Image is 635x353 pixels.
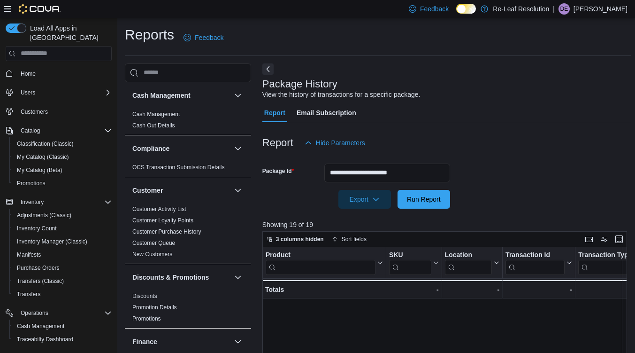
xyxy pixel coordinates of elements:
button: Transfers (Classic) [9,275,115,288]
span: Feedback [420,4,449,14]
a: Customers [17,106,52,118]
span: Operations [21,309,48,317]
a: Adjustments (Classic) [13,210,75,221]
span: Adjustments (Classic) [13,210,112,221]
button: Transaction Id [505,251,572,275]
button: Sort fields [329,234,370,245]
a: Traceabilty Dashboard [13,334,77,345]
img: Cova [19,4,61,14]
a: OCS Transaction Submission Details [132,164,225,171]
span: Purchase Orders [13,262,112,274]
span: Inventory Count [13,223,112,234]
span: Feedback [195,33,223,42]
span: Operations [17,307,112,319]
a: Feedback [180,28,227,47]
button: Transfers [9,288,115,301]
span: Manifests [13,249,112,260]
h1: Reports [125,25,174,44]
button: Customer [132,186,230,195]
button: Enter fullscreen [613,234,625,245]
button: Inventory Count [9,222,115,235]
h3: Report [262,137,293,149]
a: New Customers [132,251,172,258]
h3: Customer [132,186,163,195]
button: Operations [17,307,52,319]
span: Purchase Orders [17,264,60,272]
div: Location [444,251,492,259]
h3: Finance [132,337,157,346]
span: Transfers [17,290,40,298]
span: Inventory [17,196,112,208]
div: Location [444,251,492,275]
span: Transfers [13,289,112,300]
a: Transfers [13,289,44,300]
p: [PERSON_NAME] [574,3,627,15]
span: Cash Management [17,322,64,330]
span: Export [344,190,385,209]
button: Traceabilty Dashboard [9,333,115,346]
span: My Catalog (Beta) [17,166,62,174]
h3: Package History [262,78,337,90]
button: My Catalog (Beta) [9,164,115,177]
h3: Compliance [132,144,169,153]
button: Cash Management [132,91,230,100]
button: Finance [232,336,244,347]
button: Product [266,251,383,275]
span: Promotions [17,180,46,187]
button: Manifests [9,248,115,261]
button: Finance [132,337,230,346]
span: Classification (Classic) [13,138,112,149]
a: Promotion Details [132,304,177,311]
span: Catalog [17,125,112,136]
input: Dark Mode [456,4,476,14]
a: Classification (Classic) [13,138,77,149]
a: Purchase Orders [13,262,63,274]
button: Classification (Classic) [9,137,115,150]
a: Customer Activity List [132,206,186,212]
span: Inventory Manager (Classic) [17,238,87,245]
span: Inventory [21,198,44,206]
button: Users [2,86,115,99]
span: Users [17,87,112,98]
button: Next [262,63,274,75]
div: Product [266,251,375,259]
span: Traceabilty Dashboard [17,336,73,343]
a: Promotions [132,315,161,322]
a: Manifests [13,249,45,260]
button: Cash Management [9,320,115,333]
span: Transfers (Classic) [17,277,64,285]
a: Transfers (Classic) [13,275,68,287]
span: Report [264,103,285,122]
button: Display options [598,234,610,245]
span: Run Report [407,195,441,204]
span: Home [17,68,112,79]
span: Inventory Count [17,225,57,232]
span: Adjustments (Classic) [17,212,71,219]
span: My Catalog (Beta) [13,165,112,176]
button: Customer [232,185,244,196]
a: Customer Queue [132,240,175,246]
div: SKU [389,251,431,259]
span: Promotions [13,178,112,189]
button: Inventory [17,196,47,208]
div: Cash Management [125,109,251,135]
span: Catalog [21,127,40,134]
a: Inventory Manager (Classic) [13,236,91,247]
span: Customer Queue [132,239,175,247]
button: Cash Management [232,90,244,101]
div: Product [266,251,375,275]
button: Location [444,251,499,275]
div: Compliance [125,162,251,177]
span: Cash Out Details [132,122,175,129]
span: 3 columns hidden [276,235,324,243]
span: Load All Apps in [GEOGRAPHIC_DATA] [26,24,112,42]
label: Package Id [262,167,294,175]
span: Inventory Manager (Classic) [13,236,112,247]
div: SKU URL [389,251,431,275]
button: Hide Parameters [301,133,369,152]
p: Re-Leaf Resolution [493,3,549,15]
span: Cash Management [13,321,112,332]
button: SKU [389,251,439,275]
